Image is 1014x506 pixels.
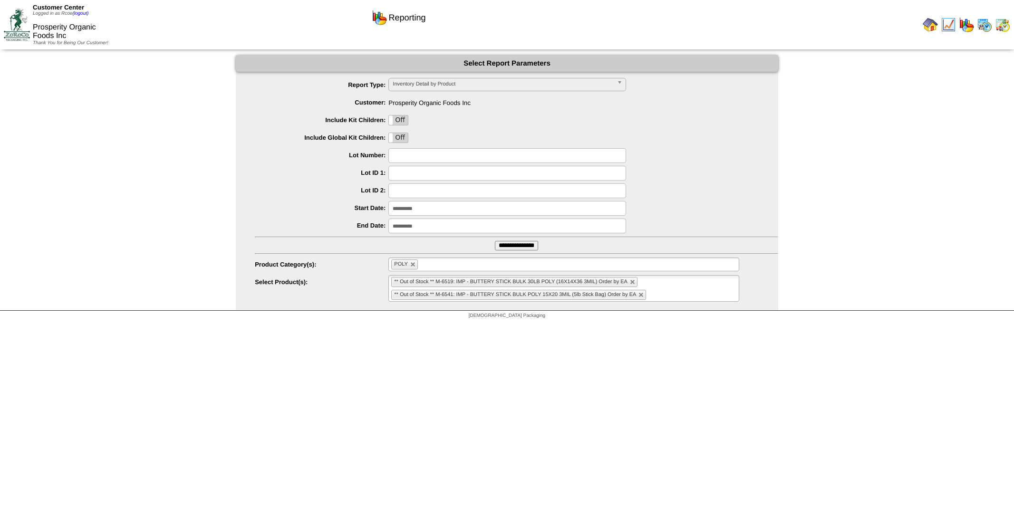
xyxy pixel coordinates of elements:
[469,313,545,318] span: [DEMOGRAPHIC_DATA] Packaging
[941,17,956,32] img: line_graph.gif
[255,134,388,141] label: Include Global Kit Children:
[255,278,388,286] label: Select Product(s):
[255,169,388,176] label: Lot ID 1:
[255,95,778,106] span: Prosperity Organic Foods Inc
[388,115,408,125] div: OnOff
[33,11,88,16] span: Logged in as Rcoe
[33,40,108,46] span: Thank You for Being Our Customer!
[33,4,84,11] span: Customer Center
[255,152,388,159] label: Lot Number:
[389,115,408,125] label: Off
[255,116,388,124] label: Include Kit Children:
[72,11,88,16] a: (logout)
[255,187,388,194] label: Lot ID 2:
[389,133,408,143] label: Off
[394,292,636,297] span: ** Out of Stock ** M-6541: IMP - BUTTERY STICK BULK POLY 15X20 3MIL (5lb Stick Bag) Order by EA
[255,261,388,268] label: Product Category(s):
[4,9,30,40] img: ZoRoCo_Logo(Green%26Foil)%20jpg.webp
[995,17,1010,32] img: calendarinout.gif
[393,78,613,90] span: Inventory Detail by Product
[959,17,974,32] img: graph.gif
[255,204,388,211] label: Start Date:
[394,261,408,267] span: POLY
[923,17,938,32] img: home.gif
[255,81,388,88] label: Report Type:
[372,10,387,25] img: graph.gif
[388,133,408,143] div: OnOff
[255,99,388,106] label: Customer:
[33,23,96,40] span: Prosperity Organic Foods Inc
[977,17,992,32] img: calendarprod.gif
[236,55,778,72] div: Select Report Parameters
[255,222,388,229] label: End Date:
[394,279,628,285] span: ** Out of Stock ** M-6519: IMP - BUTTERY STICK BULK 30LB POLY (16X14X36 3MIL) Order by EA
[388,13,425,23] span: Reporting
